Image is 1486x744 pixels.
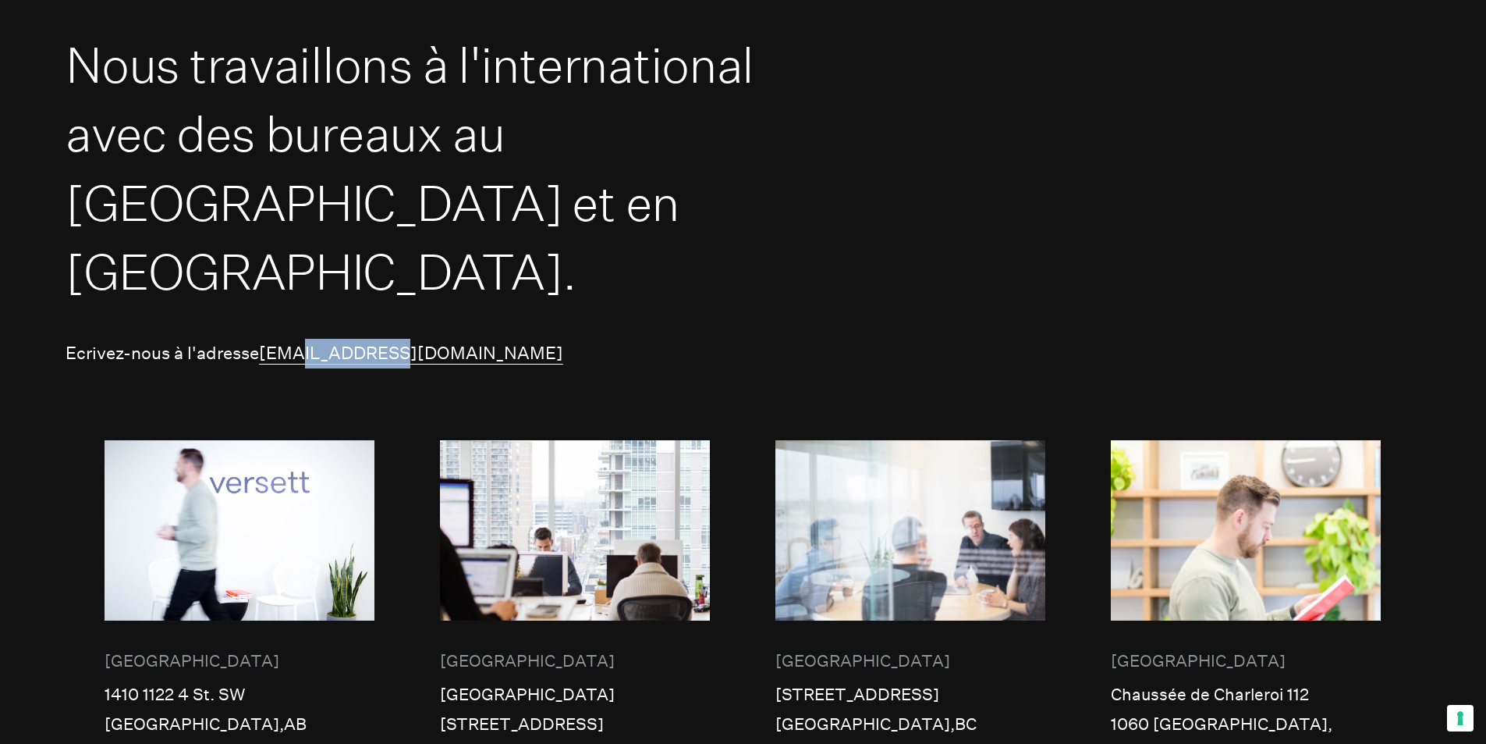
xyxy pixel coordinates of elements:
div: [GEOGRAPHIC_DATA] [1111,646,1381,676]
img: Brussels office [1111,440,1381,621]
img: Calgary office [105,440,374,621]
img: Toronto office [440,440,710,621]
div: [GEOGRAPHIC_DATA][STREET_ADDRESS] [440,680,710,739]
div: [GEOGRAPHIC_DATA] , BC [775,710,1045,739]
a: [EMAIL_ADDRESS][DOMAIN_NAME] [259,343,563,365]
div: [GEOGRAPHIC_DATA] [105,646,374,676]
button: Your consent preferences for tracking technologies [1447,705,1474,732]
img: Vancouver office [775,440,1045,621]
div: 1060 [GEOGRAPHIC_DATA] , [1111,710,1381,739]
div: [GEOGRAPHIC_DATA] [775,646,1045,676]
h2: Nous travaillons à l'international avec des bureaux au [GEOGRAPHIC_DATA] et en [GEOGRAPHIC_DATA]. [66,30,853,306]
div: [GEOGRAPHIC_DATA] [440,646,710,676]
p: Ecrivez-nous à l'adresse [66,339,1420,368]
div: [GEOGRAPHIC_DATA] , AB [105,710,374,739]
div: 1410 1122 4 St. SW [105,680,374,710]
div: Chaussée de Charleroi 112 [1111,680,1381,710]
div: [STREET_ADDRESS] [775,680,1045,710]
